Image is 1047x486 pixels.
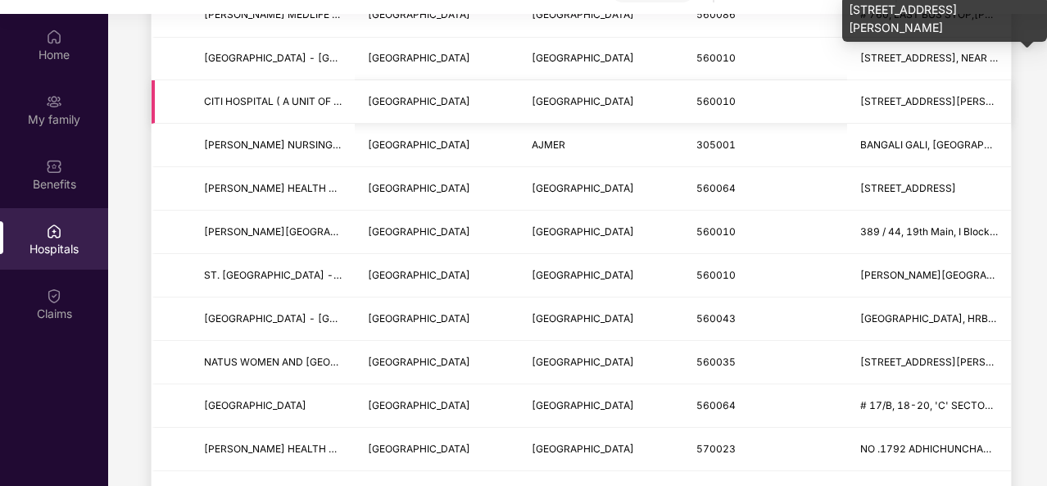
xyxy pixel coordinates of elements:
td: 20/13 Carmelaram doddakannelli , Sarjapure road , Bengaluru - 560035 [847,341,1011,384]
span: [GEOGRAPHIC_DATA] [368,52,470,64]
span: 560086 [696,8,736,20]
span: [PERSON_NAME] MEDLIFE HOSPITALS ([GEOGRAPHIC_DATA]) PVT LTD - [GEOGRAPHIC_DATA] [204,8,657,20]
span: CITI HOSPITAL ( A UNIT OF SAMYOGA VAIDYA ASSOCIATES PRIVATE LIMITED) - [GEOGRAPHIC_DATA] [204,95,686,107]
span: 560064 [696,399,736,411]
td: KARNATAKA [355,211,519,254]
td: KARNATAKA [355,428,519,471]
td: DR. RAJUKUMAR ROAD, 1ST BLOCK, RAJAJINAGAR. NEAR VIVEKANANDA COLLEGE [847,254,1011,298]
img: svg+xml;base64,PHN2ZyBpZD0iSG9zcGl0YWxzIiB4bWxucz0iaHR0cDovL3d3dy53My5vcmcvMjAwMC9zdmciIHdpZHRoPS... [46,223,62,239]
span: [GEOGRAPHIC_DATA] [532,356,634,368]
span: NATUS WOMEN AND [GEOGRAPHIC_DATA] (NATUS HEALTHCARE PRIVATE LIMITED) - [GEOGRAPHIC_DATA] [204,356,717,368]
span: [GEOGRAPHIC_DATA] [532,312,634,325]
span: [GEOGRAPHIC_DATA] [532,8,634,20]
span: [GEOGRAPHIC_DATA] [532,95,634,107]
span: [GEOGRAPHIC_DATA] [368,225,470,238]
td: KARNATAKA [355,298,519,341]
span: [GEOGRAPHIC_DATA] [532,182,634,194]
span: AJMER [532,139,565,151]
span: 560035 [696,356,736,368]
span: [GEOGRAPHIC_DATA] [368,182,470,194]
span: [GEOGRAPHIC_DATA] [368,95,470,107]
td: RAJASTHAN [355,124,519,167]
span: 560064 [696,182,736,194]
span: [GEOGRAPHIC_DATA] [532,443,634,455]
td: BANGALORE [519,80,682,124]
td: BANGALORE [519,341,682,384]
span: ST. [GEOGRAPHIC_DATA] - [GEOGRAPHIC_DATA] [204,269,438,281]
td: ANANYA HOSPITAL - Bangalore [191,211,355,254]
td: KARNATAKA [355,254,519,298]
td: BANGALORE [519,428,682,471]
span: [GEOGRAPHIC_DATA] - [GEOGRAPHIC_DATA] [204,52,420,64]
td: CHANDAK NURSING HOME-AJMER [191,124,355,167]
span: [STREET_ADDRESS][PERSON_NAME] [860,356,1037,368]
span: 560010 [696,95,736,107]
td: KARNATAKA [355,38,519,81]
span: [PERSON_NAME][GEOGRAPHIC_DATA] - [GEOGRAPHIC_DATA] [204,225,501,238]
td: DR AGARWALS HEALTH CARE LIMITED - BANGALORE [191,167,355,211]
span: [GEOGRAPHIC_DATA] [204,399,306,411]
span: [GEOGRAPHIC_DATA] [368,356,470,368]
span: [PERSON_NAME] HEALTH CARE LIMITED -BANGLORE [204,443,459,455]
td: # 17/B, 18-20, 'C' SECTOR, OPP. TO RAIL WHEEL FACTORY, DODDABALLAPURA MAIN ROAD [847,384,1011,428]
td: KARNATAKA [355,80,519,124]
span: BANGALI GALI, [GEOGRAPHIC_DATA] [860,139,1035,151]
td: NEW VARALAKSHMI HOSPITAL - BANGALORE [191,38,355,81]
td: ST. THERESA'S HOSPITAL - BANGALORE [191,254,355,298]
span: [PERSON_NAME] NURSING HOME-AJMER [204,139,405,151]
td: BANGALORE [519,254,682,298]
td: 25/91, CHORD ROAD, DR.D.R.BENDRE ROAD, II BLOCK,RAJAJINAGAR, BENGALURU-560010 [847,80,1011,124]
span: 570023 [696,443,736,455]
span: [GEOGRAPHIC_DATA] [368,312,470,325]
td: BANGALORE [519,384,682,428]
td: CITI HOSPITAL ( A UNIT OF SAMYOGA VAIDYA ASSOCIATES PRIVATE LIMITED) - BENGALURU [191,80,355,124]
td: NO .1792 ADHICHUNCHANAGIRI ROAD WARD NO 18 ADJACENT LML VESPA SHOWROOM [847,428,1011,471]
span: 305001 [696,139,736,151]
span: [GEOGRAPHIC_DATA] - [GEOGRAPHIC_DATA] [204,312,420,325]
td: KARNATAKA [355,384,519,428]
span: [GEOGRAPHIC_DATA] [532,52,634,64]
td: NO 2 MAHAKAVI KUVEMPU ROAD, 2ND STAGE RAJAJINAGAR, NEAR METRO STATION, BANGALORE, KARANATAKA - 56... [847,38,1011,81]
span: 560010 [696,52,736,64]
img: svg+xml;base64,PHN2ZyBpZD0iQmVuZWZpdHMiIHhtbG5zPSJodHRwOi8vd3d3LnczLm9yZy8yMDAwL3N2ZyIgd2lkdGg9Ij... [46,158,62,175]
span: [GEOGRAPHIC_DATA] [368,269,470,281]
td: BANGALI GALI, KUTCHERY ROAD [847,124,1011,167]
span: [PERSON_NAME] HEALTH CARE LIMITED - [GEOGRAPHIC_DATA] [204,182,510,194]
span: 560010 [696,269,736,281]
td: NATUS WOMEN AND CHLDREN HOSPITAL (NATUS HEALTHCARE PRIVATE LIMITED) - BANGALORE [191,341,355,384]
img: svg+xml;base64,PHN2ZyBpZD0iSG9tZSIgeG1sbnM9Imh0dHA6Ly93d3cudzMub3JnLzIwMDAvc3ZnIiB3aWR0aD0iMjAiIG... [46,29,62,45]
td: APPLE HOSPITAL [191,384,355,428]
span: [GEOGRAPHIC_DATA] [368,139,470,151]
span: [GEOGRAPHIC_DATA] [532,399,634,411]
td: BANGALORE [519,298,682,341]
td: ZAIN PILES HOSPITAL - BANGALORE [191,298,355,341]
td: BANGALORE [519,211,682,254]
span: [GEOGRAPHIC_DATA] [368,443,470,455]
img: svg+xml;base64,PHN2ZyB3aWR0aD0iMjAiIGhlaWdodD0iMjAiIHZpZXdCb3g9IjAgMCAyMCAyMCIgZmlsbD0ibm9uZSIgeG... [46,93,62,110]
span: [GEOGRAPHIC_DATA] [532,225,634,238]
td: KARNATAKA [355,167,519,211]
td: KARNATAKA [355,341,519,384]
td: 10TH MAIN ROAD, 100FT ROAD, HRBR LAYOUT BANASWADI, OPP HORAMAVU SIGNAL [847,298,1011,341]
span: [STREET_ADDRESS][PERSON_NAME] [860,95,1037,107]
img: svg+xml;base64,PHN2ZyBpZD0iQ2xhaW0iIHhtbG5zPSJodHRwOi8vd3d3LnczLm9yZy8yMDAwL3N2ZyIgd2lkdGg9IjIwIi... [46,288,62,304]
td: DR AGARWAL HEALTH CARE LIMITED -BANGLORE [191,428,355,471]
td: 389 / 44, 19th Main, I Block, Rajajinagar - [847,211,1011,254]
td: NO 2557 HIG, 16 B CROSS, 3 RD STAGE, YELAHANKA NEW TOWN [847,167,1011,211]
span: [GEOGRAPHIC_DATA] [368,399,470,411]
td: BANGALORE [519,38,682,81]
span: 560043 [696,312,736,325]
span: [GEOGRAPHIC_DATA] [532,269,634,281]
span: 560010 [696,225,736,238]
td: BANGALORE [519,167,682,211]
span: [STREET_ADDRESS] [860,182,956,194]
td: AJMER [519,124,682,167]
span: [GEOGRAPHIC_DATA] [368,8,470,20]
